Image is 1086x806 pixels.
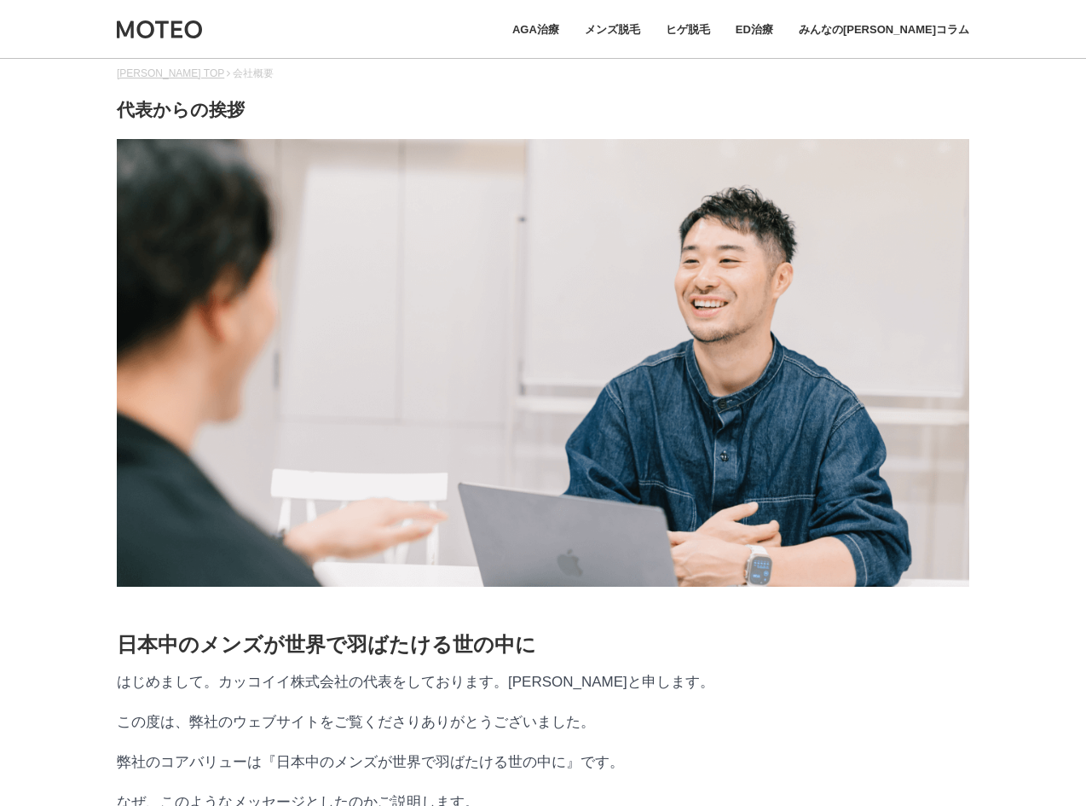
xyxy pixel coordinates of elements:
span: ED治療 [736,24,773,35]
a: メンズ脱毛 [585,20,640,38]
h1: 代表からの挨拶 [117,98,969,122]
span: ヒゲ脱毛 [666,24,710,35]
span: みんなの[PERSON_NAME]コラム [799,24,969,35]
img: MOTEO [117,19,202,40]
h3: 日本中のメンズが世界で羽ばたける世の中に [117,635,969,655]
p: この度は、弊社のウェブサイトをご覧くださりありがとうございました。 [117,712,969,732]
a: AGA治療 [512,20,559,38]
p: 弊社のコアバリューは『日本中のメンズが世界で羽ばたける世の中に』です。 [117,752,969,772]
a: ED治療 [736,20,773,38]
a: ヒゲ脱毛 [666,20,710,38]
span: メンズ脱毛 [585,24,640,35]
span: AGA治療 [512,24,559,35]
a: みんなの[PERSON_NAME]コラム [799,20,969,38]
img: kawaguchi01.png [117,139,969,587]
a: [PERSON_NAME] TOP [117,67,224,79]
li: 会社概要 [227,66,274,82]
p: はじめまして。カッコイイ株式会社の代表をしております。[PERSON_NAME]と申します。 [117,672,969,692]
